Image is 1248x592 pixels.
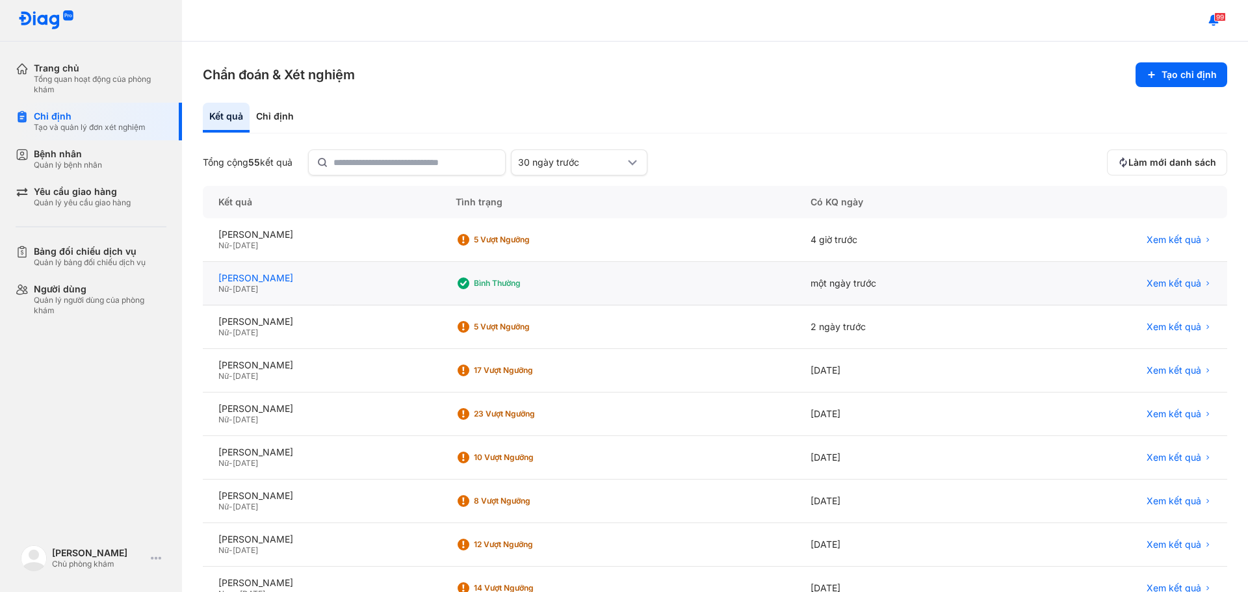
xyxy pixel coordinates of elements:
[1128,157,1216,168] span: Làm mới danh sách
[218,316,424,328] div: [PERSON_NAME]
[34,110,146,122] div: Chỉ định
[233,328,258,337] span: [DATE]
[795,523,1012,567] div: [DATE]
[474,278,578,289] div: Bình thường
[795,349,1012,393] div: [DATE]
[229,328,233,337] span: -
[795,393,1012,436] div: [DATE]
[1147,539,1201,550] span: Xem kết quả
[795,305,1012,349] div: 2 ngày trước
[34,257,146,268] div: Quản lý bảng đối chiếu dịch vụ
[218,272,424,284] div: [PERSON_NAME]
[248,157,260,168] span: 55
[218,284,229,294] span: Nữ
[1147,495,1201,507] span: Xem kết quả
[229,458,233,468] span: -
[1147,321,1201,333] span: Xem kết quả
[218,415,229,424] span: Nữ
[440,186,795,218] div: Tình trạng
[1147,365,1201,376] span: Xem kết quả
[233,458,258,468] span: [DATE]
[795,186,1012,218] div: Có KQ ngày
[34,198,131,208] div: Quản lý yêu cầu giao hàng
[229,545,233,555] span: -
[218,577,424,589] div: [PERSON_NAME]
[474,452,578,463] div: 10 Vượt ngưỡng
[795,436,1012,480] div: [DATE]
[229,502,233,511] span: -
[218,359,424,371] div: [PERSON_NAME]
[203,66,355,84] h3: Chẩn đoán & Xét nghiệm
[218,328,229,337] span: Nữ
[218,371,229,381] span: Nữ
[52,559,146,569] div: Chủ phòng khám
[34,283,166,295] div: Người dùng
[233,415,258,424] span: [DATE]
[518,157,625,168] div: 30 ngày trước
[1147,234,1201,246] span: Xem kết quả
[1214,12,1226,21] span: 99
[34,186,131,198] div: Yêu cầu giao hàng
[250,103,300,133] div: Chỉ định
[474,539,578,550] div: 12 Vượt ngưỡng
[1107,149,1227,175] button: Làm mới danh sách
[218,545,229,555] span: Nữ
[233,371,258,381] span: [DATE]
[218,458,229,468] span: Nữ
[1136,62,1227,87] button: Tạo chỉ định
[34,246,146,257] div: Bảng đối chiếu dịch vụ
[34,62,166,74] div: Trang chủ
[18,10,74,31] img: logo
[218,534,424,545] div: [PERSON_NAME]
[795,218,1012,262] div: 4 giờ trước
[474,365,578,376] div: 17 Vượt ngưỡng
[229,371,233,381] span: -
[34,160,102,170] div: Quản lý bệnh nhân
[203,103,250,133] div: Kết quả
[34,74,166,95] div: Tổng quan hoạt động của phòng khám
[218,490,424,502] div: [PERSON_NAME]
[474,235,578,245] div: 5 Vượt ngưỡng
[795,480,1012,523] div: [DATE]
[229,284,233,294] span: -
[474,322,578,332] div: 5 Vượt ngưỡng
[229,415,233,424] span: -
[233,284,258,294] span: [DATE]
[52,547,146,559] div: [PERSON_NAME]
[233,240,258,250] span: [DATE]
[203,157,292,168] div: Tổng cộng kết quả
[21,545,47,571] img: logo
[474,409,578,419] div: 23 Vượt ngưỡng
[1147,452,1201,463] span: Xem kết quả
[218,446,424,458] div: [PERSON_NAME]
[1147,277,1201,289] span: Xem kết quả
[218,403,424,415] div: [PERSON_NAME]
[218,240,229,250] span: Nữ
[795,262,1012,305] div: một ngày trước
[474,496,578,506] div: 8 Vượt ngưỡng
[233,502,258,511] span: [DATE]
[229,240,233,250] span: -
[34,295,166,316] div: Quản lý người dùng của phòng khám
[218,502,229,511] span: Nữ
[233,545,258,555] span: [DATE]
[1147,408,1201,420] span: Xem kết quả
[34,148,102,160] div: Bệnh nhân
[34,122,146,133] div: Tạo và quản lý đơn xét nghiệm
[203,186,440,218] div: Kết quả
[218,229,424,240] div: [PERSON_NAME]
